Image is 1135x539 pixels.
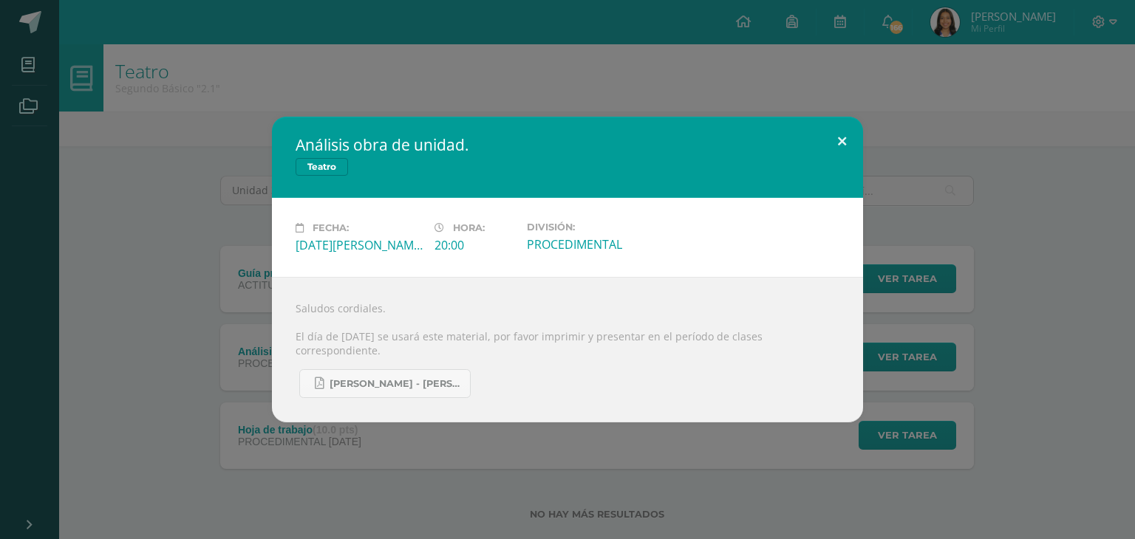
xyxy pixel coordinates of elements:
[527,236,654,253] div: PROCEDIMENTAL
[330,378,463,390] span: [PERSON_NAME] - [PERSON_NAME]..pdf
[296,158,348,176] span: Teatro
[527,222,654,233] label: División:
[821,117,863,167] button: Close (Esc)
[299,369,471,398] a: [PERSON_NAME] - [PERSON_NAME]..pdf
[313,222,349,233] span: Fecha:
[453,222,485,233] span: Hora:
[296,134,839,155] h2: Análisis obra de unidad.
[434,237,515,253] div: 20:00
[272,277,863,422] div: Saludos cordiales. El día de [DATE] se usará este material, por favor imprimir y presentar en el ...
[296,237,423,253] div: [DATE][PERSON_NAME]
